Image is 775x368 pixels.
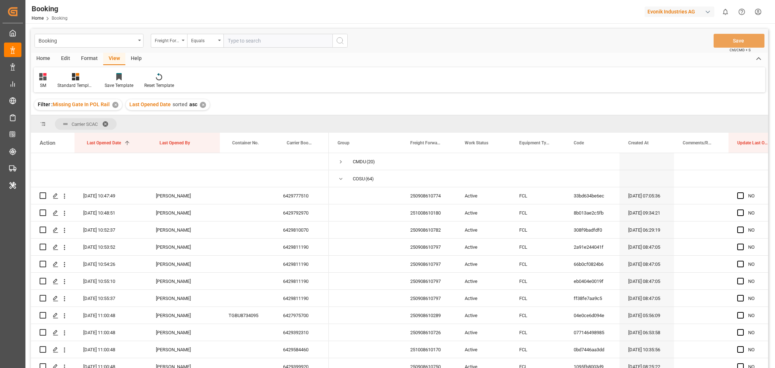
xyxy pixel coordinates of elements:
[147,290,220,307] div: [PERSON_NAME]
[155,36,179,44] div: Freight Forwarder's Reference No.
[56,53,76,65] div: Edit
[401,204,456,221] div: 251008610180
[74,204,147,221] div: [DATE] 10:48:51
[35,34,144,48] button: open menu
[31,204,329,221] div: Press SPACE to select this row.
[223,34,332,48] input: Type to search
[510,290,565,307] div: FCL
[31,290,329,307] div: Press SPACE to select this row.
[31,187,329,204] div: Press SPACE to select this row.
[510,341,565,358] div: FCL
[144,82,174,89] div: Reset Template
[147,307,220,324] div: [PERSON_NAME]
[456,256,510,272] div: Active
[565,256,619,272] div: 66b0cf0824b6
[31,153,329,170] div: Press SPACE to select this row.
[112,102,118,108] div: ✕
[510,221,565,238] div: FCL
[401,256,456,272] div: 250908610797
[74,187,147,204] div: [DATE] 10:47:49
[748,307,774,324] div: NO
[619,307,674,324] div: [DATE] 05:56:09
[510,187,565,204] div: FCL
[274,341,329,358] div: 6429584460
[565,239,619,255] div: 2a91e244041f
[31,53,56,65] div: Home
[74,273,147,289] div: [DATE] 10:55:10
[274,221,329,238] div: 6429810070
[456,273,510,289] div: Active
[103,53,125,65] div: View
[147,341,220,358] div: [PERSON_NAME]
[87,140,121,145] span: Last Opened Date
[31,273,329,290] div: Press SPACE to select this row.
[332,34,348,48] button: search button
[40,140,55,146] div: Action
[338,140,350,145] span: Group
[565,290,619,307] div: ff38fe7aa9c5
[401,273,456,289] div: 250908610797
[619,290,674,307] div: [DATE] 08:47:05
[187,34,223,48] button: open menu
[191,36,216,44] div: Equals
[748,341,774,358] div: NO
[565,204,619,221] div: 8b013ae2c5fb
[125,53,147,65] div: Help
[173,101,187,107] span: sorted
[565,187,619,204] div: 33bd634be6ec
[456,324,510,341] div: Active
[232,140,259,145] span: Container No.
[619,341,674,358] div: [DATE] 10:35:56
[456,307,510,324] div: Active
[31,307,329,324] div: Press SPACE to select this row.
[645,7,714,17] div: Evonik Industries AG
[456,204,510,221] div: Active
[748,188,774,204] div: NO
[147,239,220,255] div: [PERSON_NAME]
[748,222,774,239] div: NO
[456,239,510,255] div: Active
[565,221,619,238] div: 308f9badfdf0
[189,101,197,107] span: asc
[367,153,375,170] span: (20)
[32,16,44,21] a: Home
[160,140,190,145] span: Last Opened By
[619,239,674,255] div: [DATE] 08:47:05
[274,324,329,341] div: 6429392310
[401,221,456,238] div: 250908610782
[147,187,220,204] div: [PERSON_NAME]
[456,290,510,307] div: Active
[401,307,456,324] div: 250908610289
[129,101,171,107] span: Last Opened Date
[748,273,774,290] div: NO
[147,204,220,221] div: [PERSON_NAME]
[274,187,329,204] div: 6429777510
[220,307,274,324] div: TGBU8734095
[574,140,584,145] span: Code
[619,273,674,289] div: [DATE] 08:47:05
[465,140,488,145] span: Work Status
[31,256,329,273] div: Press SPACE to select this row.
[510,256,565,272] div: FCL
[456,341,510,358] div: Active
[510,324,565,341] div: FCL
[147,324,220,341] div: [PERSON_NAME]
[619,221,674,238] div: [DATE] 06:29:19
[31,341,329,358] div: Press SPACE to select this row.
[734,4,750,20] button: Help Center
[401,341,456,358] div: 251008610170
[519,140,550,145] span: Equipment Type
[565,307,619,324] div: 04e0ce6d094e
[31,324,329,341] div: Press SPACE to select this row.
[74,324,147,341] div: [DATE] 11:00:48
[76,53,103,65] div: Format
[74,239,147,255] div: [DATE] 10:53:52
[510,204,565,221] div: FCL
[200,102,206,108] div: ✕
[565,341,619,358] div: 0bd7446aa3dd
[353,153,366,170] div: CMDU
[737,140,768,145] span: Update Last Opened By
[565,273,619,289] div: eb0404e0019f
[72,121,98,127] span: Carrier SCAC
[683,140,713,145] span: Comments/Remarks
